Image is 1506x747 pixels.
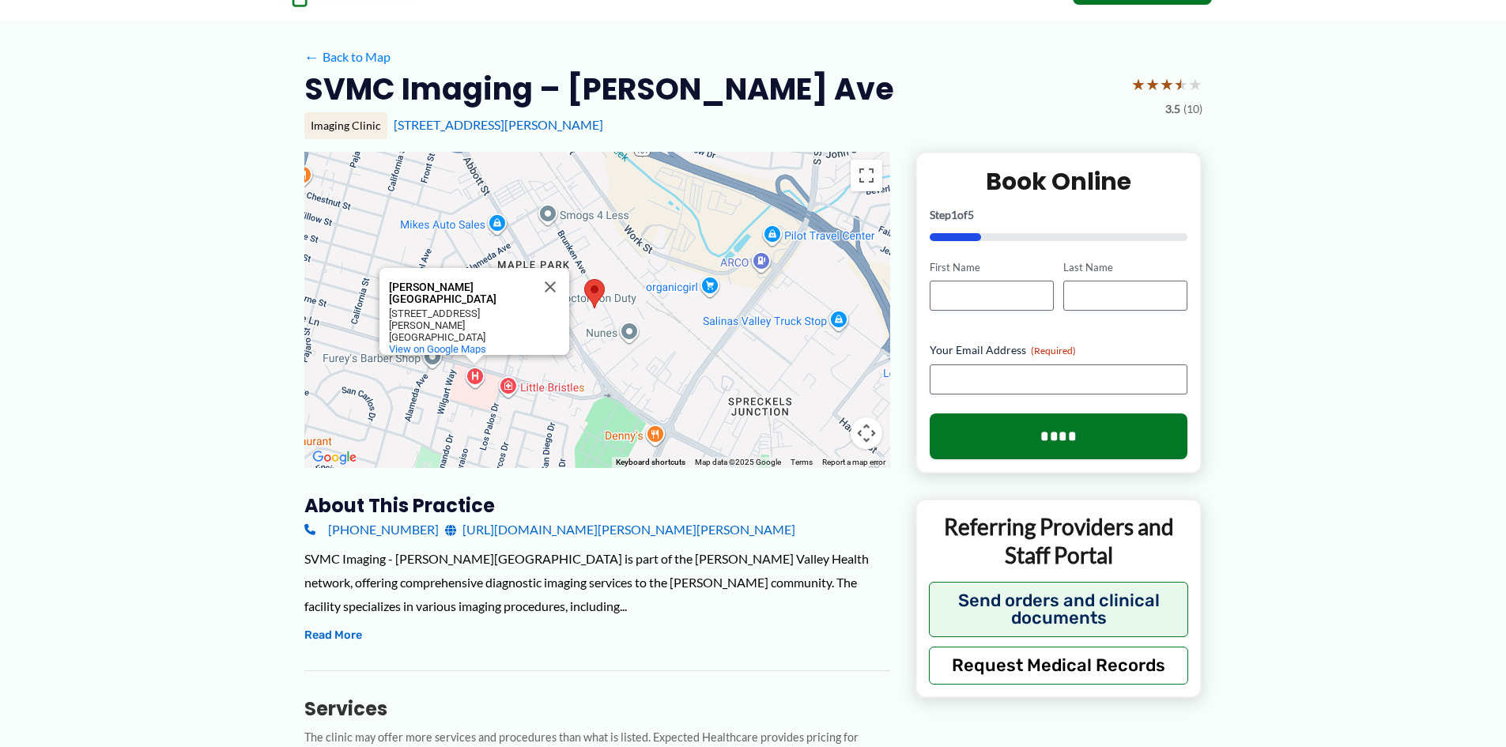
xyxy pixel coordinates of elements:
[791,458,813,466] a: Terms (opens in new tab)
[389,343,486,355] a: View on Google Maps
[304,547,890,617] div: SVMC Imaging - [PERSON_NAME][GEOGRAPHIC_DATA] is part of the [PERSON_NAME] Valley Health network,...
[304,696,890,721] h3: Services
[1183,99,1202,119] span: (10)
[304,49,319,64] span: ←
[304,493,890,518] h3: About this practice
[930,166,1188,197] h2: Book Online
[1165,99,1180,119] span: 3.5
[1146,70,1160,99] span: ★
[851,160,882,191] button: Toggle fullscreen view
[616,457,685,468] button: Keyboard shortcuts
[389,307,531,331] div: [STREET_ADDRESS][PERSON_NAME]
[1063,260,1187,275] label: Last Name
[1031,345,1076,357] span: (Required)
[929,582,1189,637] button: Send orders and clinical documents
[394,117,603,132] a: [STREET_ADDRESS][PERSON_NAME]
[1160,70,1174,99] span: ★
[1174,70,1188,99] span: ★
[929,512,1189,570] p: Referring Providers and Staff Portal
[304,45,391,69] a: ←Back to Map
[930,260,1054,275] label: First Name
[929,647,1189,685] button: Request Medical Records
[851,417,882,449] button: Map camera controls
[951,208,957,221] span: 1
[389,331,531,343] div: [GEOGRAPHIC_DATA]
[304,70,894,108] h2: SVMC Imaging – [PERSON_NAME] Ave
[930,342,1188,358] label: Your Email Address
[822,458,885,466] a: Report a map error
[304,112,387,139] div: Imaging Clinic
[379,268,569,355] div: Salinas Valley Health Medical Center
[308,447,360,468] img: Google
[1188,70,1202,99] span: ★
[445,518,795,541] a: [URL][DOMAIN_NAME][PERSON_NAME][PERSON_NAME]
[304,518,439,541] a: [PHONE_NUMBER]
[389,281,531,305] div: [PERSON_NAME][GEOGRAPHIC_DATA]
[930,209,1188,221] p: Step of
[308,447,360,468] a: Open this area in Google Maps (opens a new window)
[304,626,362,645] button: Read More
[531,268,569,306] button: Close
[968,208,974,221] span: 5
[695,458,781,466] span: Map data ©2025 Google
[1131,70,1146,99] span: ★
